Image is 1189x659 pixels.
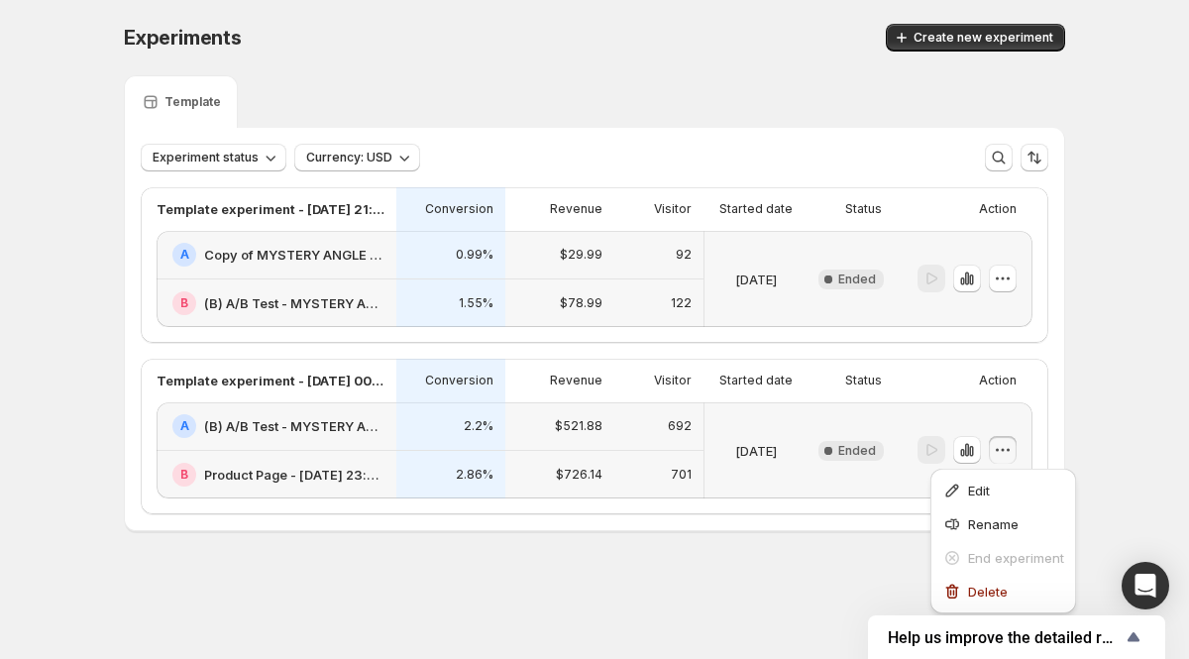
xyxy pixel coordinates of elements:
[671,295,692,311] p: 122
[886,24,1065,52] button: Create new experiment
[936,475,1070,506] button: Edit
[968,550,1064,566] span: End experiment
[654,201,692,217] p: Visitor
[888,628,1122,647] span: Help us improve the detailed report for A/B campaigns
[838,272,876,287] span: Ended
[464,418,493,434] p: 2.2%
[719,201,793,217] p: Started date
[425,201,493,217] p: Conversion
[157,199,384,219] p: Template experiment - [DATE] 21:44:05
[968,584,1008,600] span: Delete
[204,245,384,265] h2: Copy of MYSTERY ANGLE (Test closing Angle) - CURRENT THEME
[550,201,602,217] p: Revenue
[654,373,692,388] p: Visitor
[550,373,602,388] p: Revenue
[204,465,384,485] h2: Product Page - [DATE] 23:50:43 - Previous PP
[735,441,777,461] p: [DATE]
[979,373,1017,388] p: Action
[668,418,692,434] p: 692
[425,373,493,388] p: Conversion
[914,30,1053,46] span: Create new experiment
[180,467,188,483] h2: B
[936,508,1070,540] button: Rename
[838,443,876,459] span: Ended
[164,94,221,110] p: Template
[719,373,793,388] p: Started date
[180,418,189,434] h2: A
[936,576,1070,607] button: Delete
[845,201,882,217] p: Status
[459,295,493,311] p: 1.55%
[456,247,493,263] p: 0.99%
[306,150,392,165] span: Currency: USD
[180,247,189,263] h2: A
[888,625,1145,649] button: Show survey - Help us improve the detailed report for A/B campaigns
[560,295,602,311] p: $78.99
[204,293,384,313] h2: (B) A/B Test - MYSTERY ANGLE (Test closing Angle) - CURRENT THEME
[968,516,1019,532] span: Rename
[979,201,1017,217] p: Action
[153,150,259,165] span: Experiment status
[180,295,188,311] h2: B
[1021,144,1048,171] button: Sort the results
[555,418,602,434] p: $521.88
[294,144,420,171] button: Currency: USD
[1122,562,1169,609] div: Open Intercom Messenger
[676,247,692,263] p: 92
[556,467,602,483] p: $726.14
[735,270,777,289] p: [DATE]
[560,247,602,263] p: $29.99
[141,144,286,171] button: Experiment status
[124,26,242,50] span: Experiments
[936,542,1070,574] button: End experiment
[968,483,990,498] span: Edit
[456,467,493,483] p: 2.86%
[204,416,384,436] h2: (B) A/B Test - MYSTERY ANGLE (Test closing Angle) - CURRENT THEME
[157,371,384,390] p: Template experiment - [DATE] 00:50:19
[671,467,692,483] p: 701
[845,373,882,388] p: Status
